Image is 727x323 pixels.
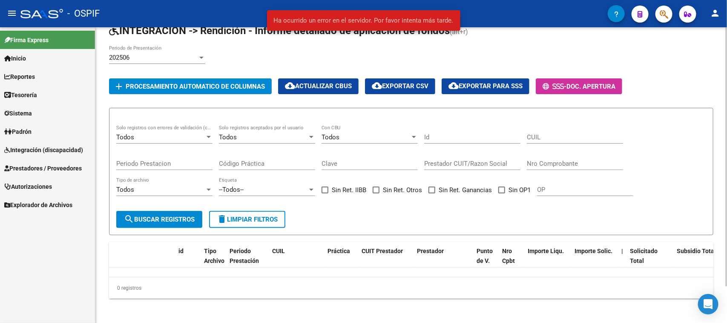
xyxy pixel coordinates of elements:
span: Exportar para SSS [448,82,523,90]
button: Actualizar CBUs [278,78,359,94]
datatable-header-cell: Importe Liqu. [524,242,571,280]
span: Prestador [417,248,444,254]
span: Sin Ret. Ganancias [439,185,492,195]
span: Buscar registros [124,216,195,223]
span: Reportes [4,72,35,81]
span: Autorizaciones [4,182,52,191]
span: Tipo Archivo [204,248,224,264]
datatable-header-cell: Nro Cpbt [499,242,524,280]
span: Sistema [4,109,32,118]
datatable-header-cell: | [618,242,626,280]
span: --Todos-- [219,186,244,193]
span: Doc. Apertura [566,83,615,90]
span: Procesamiento automatico de columnas [126,83,265,90]
span: Subsidio Total [677,248,716,254]
span: Integración (discapacidad) [4,145,83,155]
span: Tesorería [4,90,37,100]
datatable-header-cell: Punto de V. [473,242,499,280]
span: Firma Express [4,35,49,45]
span: Todos [322,133,339,141]
span: Exportar CSV [372,82,428,90]
span: 202506 [109,54,129,61]
span: | [621,248,623,254]
button: Limpiar filtros [209,211,285,228]
datatable-header-cell: Práctica [324,242,358,280]
mat-icon: cloud_download [372,81,382,91]
button: Procesamiento automatico de columnas [109,78,272,94]
span: - [543,83,566,90]
datatable-header-cell: Subsidio Total [673,242,720,280]
datatable-header-cell: Tipo Archivo [201,242,226,280]
span: CUIL [272,248,285,254]
button: Buscar registros [116,211,202,228]
span: Importe Solic. [575,248,612,254]
span: Limpiar filtros [217,216,278,223]
span: Prestadores / Proveedores [4,164,82,173]
datatable-header-cell: CUIT Prestador [358,242,414,280]
datatable-header-cell: Solicitado Total [626,242,673,280]
mat-icon: search [124,214,134,224]
span: Sin Ret. IIBB [332,185,366,195]
datatable-header-cell: id [175,242,201,280]
button: -Doc. Apertura [536,78,622,94]
button: Exportar CSV [365,78,435,94]
span: Periodo Prestación [230,248,259,264]
mat-icon: menu [7,8,17,18]
span: Actualizar CBUs [285,82,352,90]
mat-icon: cloud_download [448,81,459,91]
span: Sin OP1 [509,185,531,195]
span: Padrón [4,127,32,136]
span: Práctica [328,248,350,254]
datatable-header-cell: Importe Solic. [571,242,618,280]
button: Exportar para SSS [442,78,529,94]
span: Nro Cpbt [502,248,515,264]
span: Todos [116,186,134,193]
span: Explorador de Archivos [4,200,72,210]
span: INTEGRACION -> Rendición - Informe detallado de aplicación de fondos [109,25,450,37]
mat-icon: cloud_download [285,81,295,91]
span: Sin Ret. Otros [383,185,422,195]
span: - OSPIF [67,4,100,23]
span: Inicio [4,54,26,63]
span: Ha ocurrido un error en el servidor. Por favor intenta más tarde. [274,16,454,25]
span: CUIT Prestador [362,248,403,254]
span: id [178,248,184,254]
span: Todos [219,133,237,141]
datatable-header-cell: Prestador [414,242,473,280]
mat-icon: person [710,8,720,18]
div: Open Intercom Messenger [698,294,718,314]
span: Todos [116,133,134,141]
datatable-header-cell: CUIL [269,242,324,280]
div: 0 registros [109,277,713,299]
span: Solicitado Total [630,248,658,264]
datatable-header-cell: Periodo Prestación [226,242,269,280]
mat-icon: add [114,81,124,92]
span: Importe Liqu. [528,248,564,254]
mat-icon: delete [217,214,227,224]
span: Punto de V. [477,248,493,264]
